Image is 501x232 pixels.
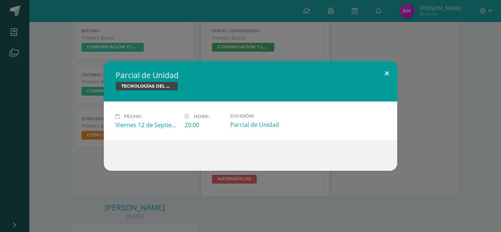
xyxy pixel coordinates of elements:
span: Hora: [194,114,209,119]
button: Close (Esc) [376,61,397,86]
span: Fecha: [124,114,142,119]
h2: Parcial de Unidad [116,70,385,80]
span: TECNOLOGÍAS DEL APRENDIZAJE Y LA COMUNICACIÓN [116,82,178,91]
div: Viernes 12 de Septiembre [116,121,179,129]
div: 20:00 [184,121,224,129]
div: Parcial de Unidad [230,121,293,129]
label: División: [230,113,293,119]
